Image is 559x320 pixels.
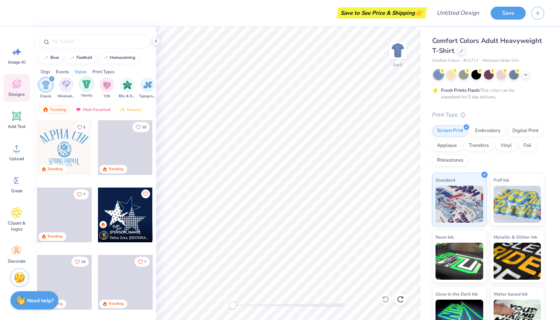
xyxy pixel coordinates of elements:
div: Screen Print [432,125,468,137]
strong: Fresh Prints Flash: [441,87,480,93]
span: 👉 [415,8,423,17]
div: Digital Print [508,125,543,137]
button: Like [132,122,150,132]
button: Like [74,122,89,132]
span: Comfort Colors [432,58,460,64]
span: Metallic & Glitter Ink [494,233,537,241]
span: # C1717 [463,58,479,64]
div: Transfers [464,140,494,151]
div: Vinyl [496,140,516,151]
img: Y2K Image [103,81,111,89]
span: Add Text [8,124,26,129]
img: trend_line.gif [43,55,49,60]
span: Standard [436,176,455,184]
button: Like [141,189,150,198]
img: trend_line.gif [102,55,108,60]
button: filter button [99,77,114,99]
img: trending.gif [43,107,48,112]
button: Like [71,257,89,267]
div: filter for Y2K [99,77,114,99]
div: Events [56,68,69,75]
button: filter button [58,77,75,99]
img: Varsity Image [82,80,91,88]
span: Upload [9,156,24,162]
span: 7 [144,260,146,264]
span: Comfort Colors Adult Heavyweight T-Shirt [432,36,542,55]
span: Typography [139,94,156,99]
button: football [65,52,96,63]
span: Neon Ink [436,233,454,241]
div: Print Type [432,111,544,119]
div: filter for Minimalist [58,77,75,99]
div: Back [393,61,403,68]
div: Trending [108,301,123,307]
span: Designs [9,91,25,97]
span: Image AI [8,59,26,65]
img: Typography Image [143,81,152,89]
span: 19 [81,260,85,264]
div: Save to See Price & Shipping [338,7,425,18]
img: Neon Ink [436,243,483,280]
div: Newest [116,105,144,114]
span: 5 [83,125,85,129]
div: Rhinestones [432,155,468,166]
span: Y2K [104,94,110,99]
button: filter button [139,77,156,99]
input: Untitled Design [431,6,485,20]
div: filter for Varsity [79,77,94,98]
div: Trending [39,105,70,114]
div: bear [50,55,59,60]
span: 7 [83,193,85,196]
span: Varsity [81,93,92,98]
div: Print Types [92,68,115,75]
div: filter for Typography [139,77,156,99]
button: Like [74,189,89,199]
span: Classic [40,94,52,99]
input: Try "Alpha" [51,38,146,45]
button: filter button [38,77,53,99]
img: Back [390,43,405,58]
span: 10 [142,125,146,129]
button: Like [135,257,150,267]
div: This color can be expedited for 5 day delivery. [441,87,532,100]
span: Greek [11,188,23,194]
div: filter for 80s & 90s [119,77,136,99]
img: newest.gif [119,107,125,112]
span: Delta Zeta, [GEOGRAPHIC_DATA][US_STATE] [110,235,150,241]
button: bear [39,52,62,63]
div: Most Favorited [72,105,114,114]
div: Foil [519,140,536,151]
img: most_fav.gif [75,107,81,112]
strong: Need help? [27,297,54,304]
span: Clipart & logos [4,220,29,232]
span: Glow in the Dark Ink [436,290,478,298]
img: trend_line.gif [69,55,75,60]
span: Decorate [8,258,26,264]
div: Trending [108,166,123,172]
div: Trending [47,234,62,239]
div: Embroidery [470,125,505,137]
div: Styles [75,68,87,75]
span: Minimalist [58,94,75,99]
img: Classic Image [42,81,50,89]
div: homecoming [110,55,135,60]
div: Accessibility label [229,302,237,309]
button: Save [491,7,526,20]
img: Minimalist Image [62,81,70,89]
button: homecoming [98,52,139,63]
button: filter button [119,77,136,99]
span: Water based Ink [494,290,528,298]
span: Minimum Order: 24 + [482,58,519,64]
span: 80s & 90s [119,94,136,99]
div: Applique [432,140,462,151]
img: Standard [436,186,483,223]
span: Puff Ink [494,176,509,184]
span: [PERSON_NAME] [110,230,140,235]
img: 80s & 90s Image [123,81,132,89]
div: Trending [47,166,62,172]
div: football [77,55,92,60]
div: filter for Classic [38,77,53,99]
img: Puff Ink [494,186,541,223]
button: filter button [79,77,94,99]
div: Orgs [41,68,50,75]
